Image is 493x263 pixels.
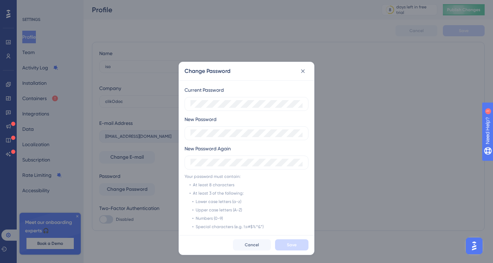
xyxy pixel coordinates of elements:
h2: Change Password [185,67,230,75]
div: At least 8 characters [193,182,234,188]
div: Your password must contain: [185,174,241,179]
div: New Password [185,115,217,123]
div: Special characters (e.g. !@#$%^&*) [196,224,264,230]
iframe: UserGuiding AI Assistant Launcher [464,235,485,256]
span: Cancel [245,242,259,248]
div: Upper case letters (A-Z) [196,207,242,213]
div: Lower case letters (a-z) [196,199,241,204]
div: New Password Again [185,144,231,153]
span: Need Help? [16,2,44,10]
span: Save [287,242,297,248]
div: 1 [48,3,50,9]
div: At least 3 of the following: [193,190,244,196]
div: Current Password [185,86,224,94]
div: Numbers (0-9) [196,216,223,221]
